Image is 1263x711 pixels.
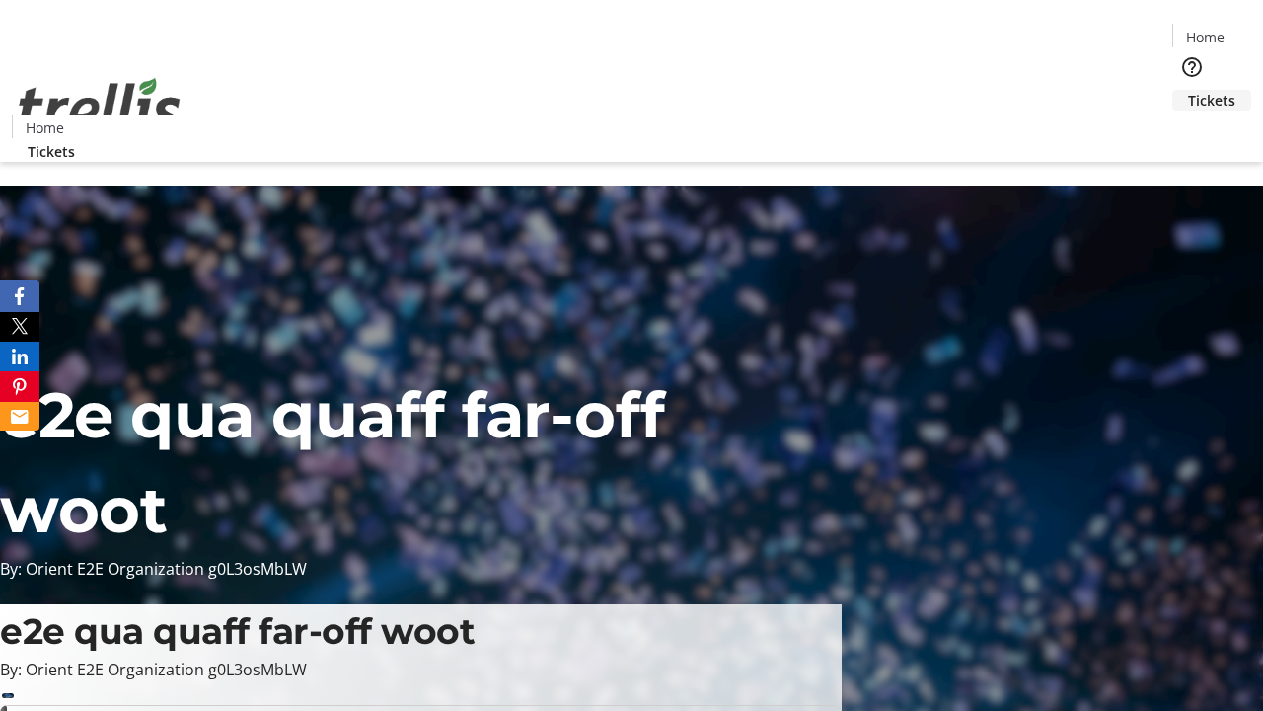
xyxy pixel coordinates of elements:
span: Home [26,118,64,138]
a: Home [13,118,76,138]
a: Tickets [1172,90,1251,111]
span: Home [1186,27,1225,47]
img: Orient E2E Organization g0L3osMbLW's Logo [12,56,187,155]
button: Cart [1172,111,1212,150]
a: Tickets [12,141,91,162]
button: Help [1172,47,1212,87]
span: Tickets [1188,90,1235,111]
a: Home [1173,27,1236,47]
span: Tickets [28,141,75,162]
